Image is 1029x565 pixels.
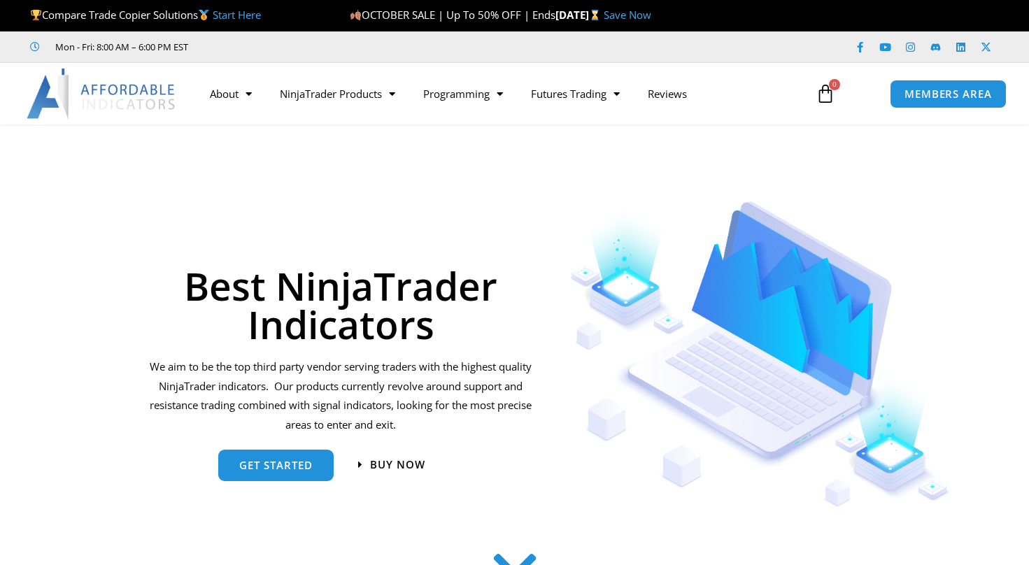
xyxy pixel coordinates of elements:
[218,450,334,481] a: get started
[555,8,604,22] strong: [DATE]
[148,266,534,343] h1: Best NinjaTrader Indicators
[370,459,425,470] span: Buy now
[31,10,41,20] img: 🏆
[570,201,950,507] img: Indicators 1 | Affordable Indicators – NinjaTrader
[239,460,313,471] span: get started
[517,78,634,110] a: Futures Trading
[199,10,209,20] img: 🥇
[30,8,261,22] span: Compare Trade Copier Solutions
[196,78,803,110] nav: Menu
[213,8,261,22] a: Start Here
[358,459,425,470] a: Buy now
[208,40,418,54] iframe: Customer reviews powered by Trustpilot
[266,78,409,110] a: NinjaTrader Products
[890,80,1007,108] a: MEMBERS AREA
[634,78,701,110] a: Reviews
[795,73,856,114] a: 0
[196,78,266,110] a: About
[350,8,555,22] span: OCTOBER SALE | Up To 50% OFF | Ends
[148,357,534,435] p: We aim to be the top third party vendor serving traders with the highest quality NinjaTrader indi...
[350,10,361,20] img: 🍂
[27,69,177,119] img: LogoAI | Affordable Indicators – NinjaTrader
[409,78,517,110] a: Programming
[590,10,600,20] img: ⌛
[52,38,188,55] span: Mon - Fri: 8:00 AM – 6:00 PM EST
[604,8,651,22] a: Save Now
[829,79,840,90] span: 0
[904,89,992,99] span: MEMBERS AREA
